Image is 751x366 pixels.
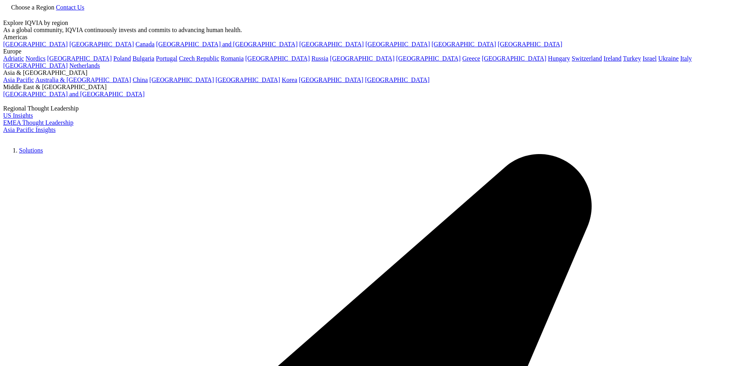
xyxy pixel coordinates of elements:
a: Canada [135,41,154,48]
a: [GEOGRAPHIC_DATA] [365,76,430,83]
a: [GEOGRAPHIC_DATA] [365,41,430,48]
a: Australia & [GEOGRAPHIC_DATA] [35,76,131,83]
div: Americas [3,34,748,41]
a: Russia [312,55,329,62]
a: Switzerland [572,55,602,62]
a: [GEOGRAPHIC_DATA] [47,55,112,62]
a: [GEOGRAPHIC_DATA] and [GEOGRAPHIC_DATA] [3,91,144,97]
a: Greece [462,55,480,62]
a: [GEOGRAPHIC_DATA] [69,41,134,48]
div: Regional Thought Leadership [3,105,748,112]
a: Contact Us [56,4,84,11]
a: [GEOGRAPHIC_DATA] [3,62,68,69]
a: [GEOGRAPHIC_DATA] [3,41,68,48]
a: [GEOGRAPHIC_DATA] [245,55,310,62]
a: EMEA Thought Leadership [3,119,73,126]
span: Choose a Region [11,4,54,11]
a: Poland [113,55,131,62]
a: Korea [282,76,297,83]
div: As a global community, IQVIA continuously invests and commits to advancing human health. [3,27,748,34]
a: Asia Pacific Insights [3,126,55,133]
a: Ireland [604,55,622,62]
a: [GEOGRAPHIC_DATA] [299,76,363,83]
a: US Insights [3,112,33,119]
a: Israel [643,55,657,62]
a: Romania [221,55,244,62]
a: [GEOGRAPHIC_DATA] [149,76,214,83]
div: Europe [3,48,748,55]
a: Hungary [548,55,570,62]
a: [GEOGRAPHIC_DATA] [299,41,364,48]
a: [GEOGRAPHIC_DATA] [330,55,394,62]
a: Nordics [25,55,46,62]
a: Ukraine [658,55,679,62]
a: [GEOGRAPHIC_DATA] [396,55,461,62]
a: Netherlands [69,62,100,69]
a: Bulgaria [133,55,154,62]
div: Explore IQVIA by region [3,19,748,27]
a: Portugal [156,55,177,62]
a: China [133,76,148,83]
a: Adriatic [3,55,24,62]
a: Italy [680,55,692,62]
a: Solutions [19,147,43,154]
a: [GEOGRAPHIC_DATA] [498,41,562,48]
a: [GEOGRAPHIC_DATA] [216,76,280,83]
a: [GEOGRAPHIC_DATA] [432,41,496,48]
div: Asia & [GEOGRAPHIC_DATA] [3,69,748,76]
div: Middle East & [GEOGRAPHIC_DATA] [3,84,748,91]
a: [GEOGRAPHIC_DATA] [482,55,546,62]
a: Czech Republic [179,55,219,62]
a: Asia Pacific [3,76,34,83]
a: [GEOGRAPHIC_DATA] and [GEOGRAPHIC_DATA] [156,41,297,48]
a: Turkey [623,55,641,62]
